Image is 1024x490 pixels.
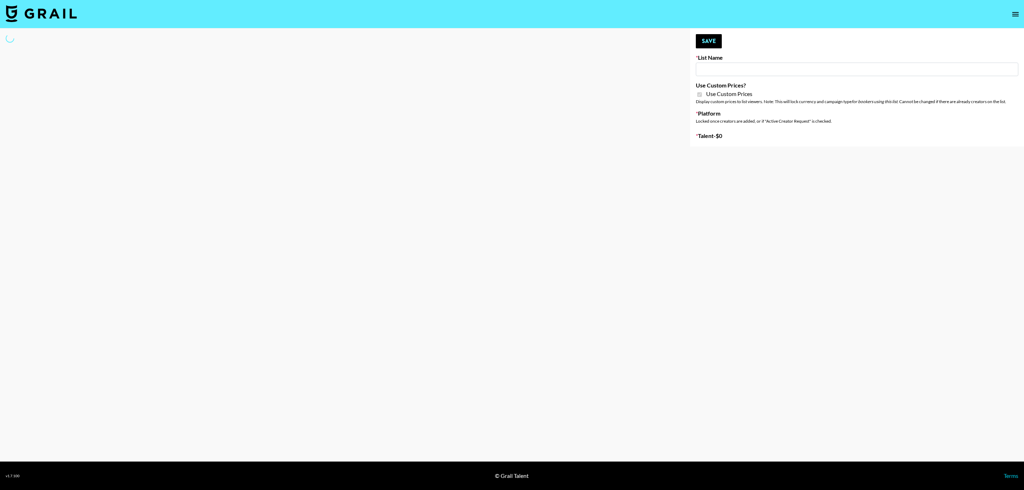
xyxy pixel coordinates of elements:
em: for bookers using this list [852,99,897,104]
span: Use Custom Prices [706,90,752,97]
a: Terms [1004,472,1018,479]
label: List Name [696,54,1018,61]
button: Save [696,34,722,48]
div: Locked once creators are added, or if "Active Creator Request" is checked. [696,118,1018,124]
label: Platform [696,110,1018,117]
label: Talent - $ 0 [696,132,1018,139]
img: Grail Talent [6,5,77,22]
label: Use Custom Prices? [696,82,1018,89]
div: © Grail Talent [495,472,529,479]
div: v 1.7.100 [6,474,20,478]
button: open drawer [1008,7,1023,21]
div: Display custom prices to list viewers. Note: This will lock currency and campaign type . Cannot b... [696,99,1018,104]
